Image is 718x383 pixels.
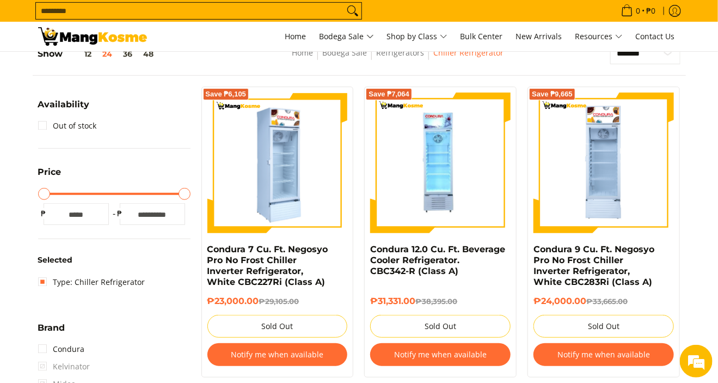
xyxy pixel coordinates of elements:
button: Notify me when available [370,343,511,366]
span: Price [38,168,62,177]
a: Shop by Class [382,22,453,51]
h6: ₱31,331.00 [370,296,511,307]
span: Kelvinator [38,358,90,375]
button: Sold Out [370,315,511,338]
button: 12 [63,50,97,58]
span: • [618,5,659,17]
button: Notify me when available [533,343,674,366]
img: Condura 12.0 Cu. Ft. Beverage Cooler Refrigerator. CBC342-R (Class A) [370,93,511,233]
div: Minimize live chat window [179,5,205,32]
a: Home [280,22,312,51]
summary: Open [38,100,90,117]
span: Bodega Sale [320,30,374,44]
a: New Arrivals [511,22,568,51]
h6: ₱23,000.00 [207,296,348,307]
nav: Main Menu [158,22,680,51]
button: 48 [138,50,159,58]
h6: ₱24,000.00 [533,296,674,307]
span: Resources [575,30,623,44]
img: Condura 7 Cu. Ft. Negosyo Pro No Frost Chiller Inverter Refrigerator, White CBC227Ri (Class A) - 0 [207,93,348,233]
h5: Show [38,48,159,59]
span: ₱ [114,208,125,219]
button: 24 [97,50,118,58]
span: Contact Us [636,31,675,41]
a: Home [292,47,313,58]
textarea: Type your message and hit 'Enter' [5,262,207,300]
span: Save ₱7,064 [369,91,409,98]
span: Save ₱6,105 [206,91,247,98]
span: Home [285,31,306,41]
button: Notify me when available [207,343,348,366]
a: Out of stock [38,117,97,135]
span: Save ₱9,665 [532,91,573,98]
span: Availability [38,100,90,109]
a: Refrigerators [376,47,424,58]
summary: Open [38,324,65,341]
a: Contact Us [630,22,680,51]
span: Bulk Center [461,31,503,41]
a: Condura [38,341,85,358]
a: Condura 12.0 Cu. Ft. Beverage Cooler Refrigerator. CBC342-R (Class A) [370,244,505,276]
a: Condura 9 Cu. Ft. Negosyo Pro No Frost Chiller Inverter Refrigerator, White CBC283Ri (Class A) [533,244,654,287]
span: Brand [38,324,65,332]
a: Bodega Sale [314,22,379,51]
span: 0 [635,7,642,15]
div: Chat with us now [57,61,183,75]
span: Chiller Refrigerator [433,46,504,60]
h6: Selected [38,256,191,265]
button: Sold Out [207,315,348,338]
del: ₱29,105.00 [259,297,299,306]
span: ₱ [38,208,49,219]
span: We're online! [63,119,150,229]
button: Sold Out [533,315,674,338]
a: Type: Chiller Refrigerator [38,273,145,291]
img: Condura 9 Cu. Ft. Negosyo Pro No Frost Chiller Inverter Refrigerator, White CBC283Ri (Class A) [533,93,674,233]
span: ₱0 [645,7,658,15]
a: Bodega Sale [322,47,367,58]
button: 36 [118,50,138,58]
img: Bodega Sale Refrigerator l Mang Kosme: Home Appliances Warehouse Sale Chiller Refrigerator [38,27,147,46]
nav: Breadcrumbs [221,46,574,71]
summary: Open [38,168,62,185]
a: Condura 7 Cu. Ft. Negosyo Pro No Frost Chiller Inverter Refrigerator, White CBC227Ri (Class A) [207,244,328,287]
del: ₱38,395.00 [415,297,457,306]
del: ₱33,665.00 [586,297,628,306]
span: New Arrivals [516,31,562,41]
span: Shop by Class [387,30,447,44]
button: Search [344,3,361,19]
a: Resources [570,22,628,51]
a: Bulk Center [455,22,508,51]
